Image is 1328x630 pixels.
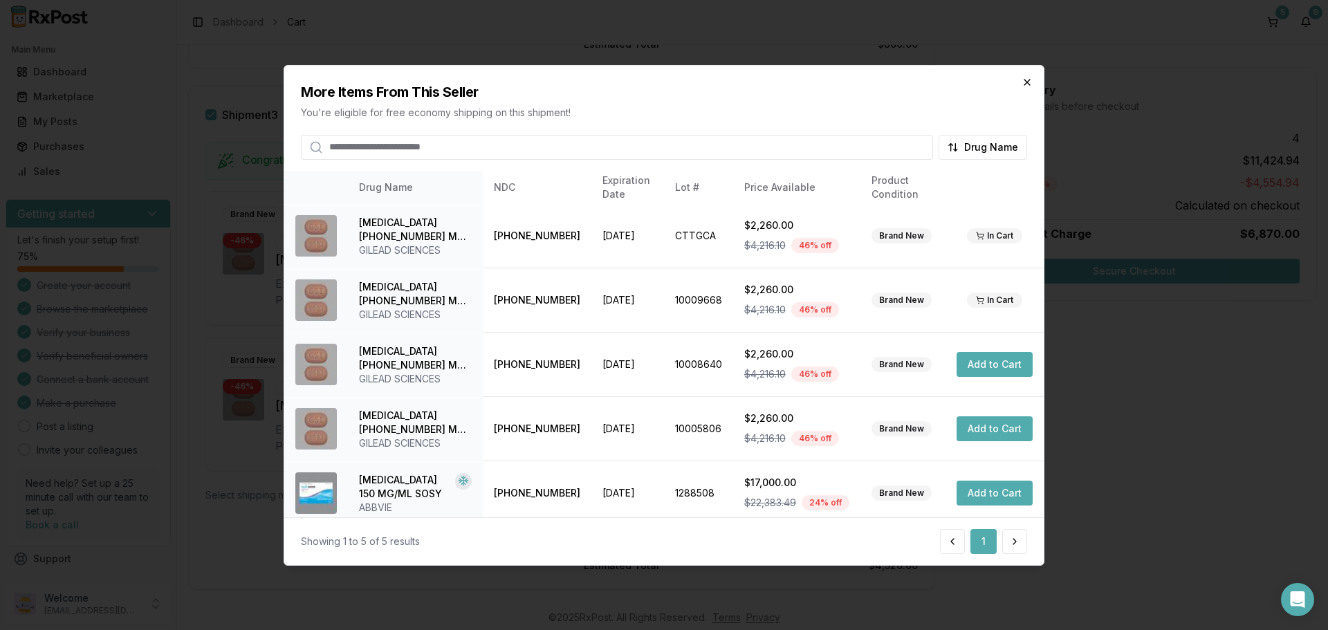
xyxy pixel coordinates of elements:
[871,228,932,243] div: Brand New
[957,481,1033,506] button: Add to Cart
[591,203,664,268] td: [DATE]
[483,396,591,461] td: [PHONE_NUMBER]
[871,357,932,372] div: Brand New
[301,82,1027,101] h2: More Items From This Seller
[591,170,664,203] th: Expiration Date
[744,432,786,445] span: $4,216.10
[301,535,420,548] div: Showing 1 to 5 of 5 results
[964,140,1018,154] span: Drug Name
[791,367,839,382] div: 46 % off
[744,367,786,381] span: $4,216.10
[359,500,472,514] div: ABBVIE
[591,268,664,332] td: [DATE]
[295,408,337,450] img: Biktarvy 50-200-25 MG TABS
[295,215,337,257] img: Biktarvy 50-200-25 MG TABS
[348,170,483,203] th: Drug Name
[295,279,337,321] img: Biktarvy 50-200-25 MG TABS
[939,134,1027,159] button: Drug Name
[359,371,472,385] div: GILEAD SCIENCES
[591,461,664,525] td: [DATE]
[744,239,786,252] span: $4,216.10
[802,495,849,510] div: 24 % off
[744,283,849,297] div: $2,260.00
[664,332,733,396] td: 10008640
[664,203,733,268] td: CTTGCA
[359,215,472,243] div: [MEDICAL_DATA] [PHONE_NUMBER] MG TABS
[871,485,932,501] div: Brand New
[744,303,786,317] span: $4,216.10
[359,436,472,450] div: GILEAD SCIENCES
[967,228,1022,243] div: In Cart
[970,529,997,554] button: 1
[483,170,591,203] th: NDC
[359,243,472,257] div: GILEAD SCIENCES
[744,219,849,232] div: $2,260.00
[359,408,472,436] div: [MEDICAL_DATA] [PHONE_NUMBER] MG TABS
[591,396,664,461] td: [DATE]
[791,431,839,446] div: 46 % off
[957,416,1033,441] button: Add to Cart
[744,411,849,425] div: $2,260.00
[359,307,472,321] div: GILEAD SCIENCES
[359,472,450,500] div: [MEDICAL_DATA] 150 MG/ML SOSY
[664,396,733,461] td: 10005806
[483,203,591,268] td: [PHONE_NUMBER]
[967,293,1022,308] div: In Cart
[664,170,733,203] th: Lot #
[483,332,591,396] td: [PHONE_NUMBER]
[871,421,932,436] div: Brand New
[791,238,839,253] div: 46 % off
[483,461,591,525] td: [PHONE_NUMBER]
[791,302,839,317] div: 46 % off
[483,268,591,332] td: [PHONE_NUMBER]
[295,472,337,514] img: Skyrizi 150 MG/ML SOSY
[744,347,849,361] div: $2,260.00
[957,352,1033,377] button: Add to Cart
[591,332,664,396] td: [DATE]
[359,344,472,371] div: [MEDICAL_DATA] [PHONE_NUMBER] MG TABS
[301,105,1027,119] p: You're eligible for free economy shipping on this shipment!
[744,496,796,510] span: $22,383.49
[359,279,472,307] div: [MEDICAL_DATA] [PHONE_NUMBER] MG TABS
[871,293,932,308] div: Brand New
[733,170,860,203] th: Price Available
[664,461,733,525] td: 1288508
[860,170,946,203] th: Product Condition
[744,476,849,490] div: $17,000.00
[664,268,733,332] td: 10009668
[295,344,337,385] img: Biktarvy 50-200-25 MG TABS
